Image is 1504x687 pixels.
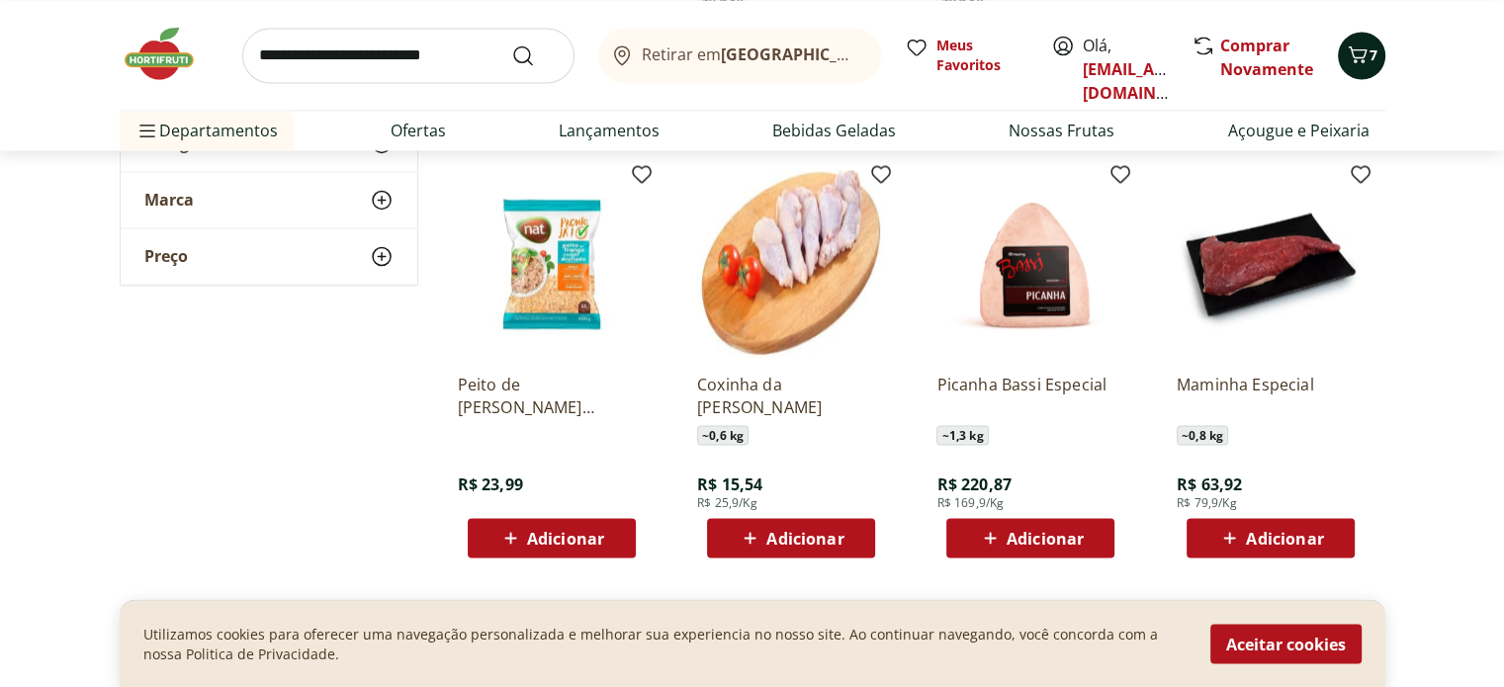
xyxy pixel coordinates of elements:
[697,425,749,445] span: ~ 0,6 kg
[1220,35,1313,80] a: Comprar Novamente
[642,45,860,63] span: Retirar em
[527,530,604,546] span: Adicionar
[905,36,1027,75] a: Meus Favoritos
[144,191,194,211] span: Marca
[1370,45,1377,64] span: 7
[766,530,843,546] span: Adicionar
[936,494,1004,510] span: R$ 169,9/Kg
[458,374,646,417] a: Peito de [PERSON_NAME] Congelado Nat 400g
[511,43,559,67] button: Submit Search
[697,494,757,510] span: R$ 25,9/Kg
[936,374,1124,417] a: Picanha Bassi Especial
[1177,472,1242,494] span: R$ 63,92
[1083,34,1171,105] span: Olá,
[936,36,1027,75] span: Meus Favoritos
[1227,119,1369,142] a: Açougue e Peixaria
[1177,425,1228,445] span: ~ 0,8 kg
[458,170,646,358] img: Peito de Frango Desfiado Congelado Nat 400g
[1007,530,1084,546] span: Adicionar
[121,173,417,228] button: Marca
[707,518,875,558] button: Adicionar
[936,425,988,445] span: ~ 1,3 kg
[120,24,219,83] img: Hortifruti
[946,518,1114,558] button: Adicionar
[135,107,278,154] span: Departamentos
[1246,530,1323,546] span: Adicionar
[559,119,660,142] a: Lançamentos
[1083,58,1220,104] a: [EMAIL_ADDRESS][DOMAIN_NAME]
[1177,494,1237,510] span: R$ 79,9/Kg
[1187,518,1355,558] button: Adicionar
[1210,624,1362,663] button: Aceitar cookies
[721,43,1054,65] b: [GEOGRAPHIC_DATA]/[GEOGRAPHIC_DATA]
[121,229,417,285] button: Preço
[1009,119,1114,142] a: Nossas Frutas
[598,28,881,83] button: Retirar em[GEOGRAPHIC_DATA]/[GEOGRAPHIC_DATA]
[468,518,636,558] button: Adicionar
[135,107,159,154] button: Menu
[144,247,188,267] span: Preço
[772,119,896,142] a: Bebidas Geladas
[1338,32,1385,79] button: Carrinho
[1177,374,1365,417] a: Maminha Especial
[697,472,762,494] span: R$ 15,54
[697,170,885,358] img: Coxinha da Asa de Frango
[697,374,885,417] a: Coxinha da [PERSON_NAME]
[242,28,575,83] input: search
[391,119,446,142] a: Ofertas
[458,472,523,494] span: R$ 23,99
[936,472,1011,494] span: R$ 220,87
[143,624,1187,663] p: Utilizamos cookies para oferecer uma navegação personalizada e melhorar sua experiencia no nosso ...
[936,170,1124,358] img: Picanha Bassi Especial
[1177,170,1365,358] img: Maminha Especial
